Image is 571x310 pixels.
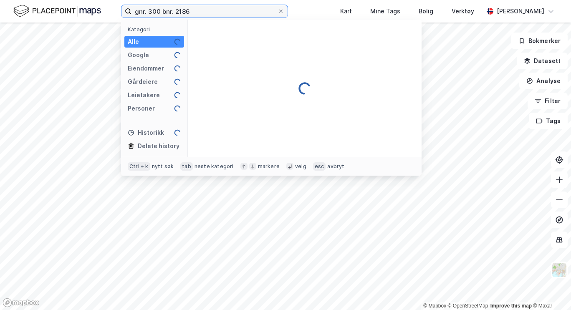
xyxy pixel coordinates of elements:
[517,53,568,69] button: Datasett
[195,163,234,170] div: neste kategori
[13,4,101,18] img: logo.f888ab2527a4732fd821a326f86c7f29.svg
[497,6,544,16] div: [PERSON_NAME]
[370,6,400,16] div: Mine Tags
[519,73,568,89] button: Analyse
[174,52,181,58] img: spinner.a6d8c91a73a9ac5275cf975e30b51cfb.svg
[152,163,174,170] div: nytt søk
[128,128,164,138] div: Historikk
[448,303,488,309] a: OpenStreetMap
[128,103,155,113] div: Personer
[128,162,150,171] div: Ctrl + k
[327,163,344,170] div: avbryt
[128,26,184,33] div: Kategori
[174,92,181,98] img: spinner.a6d8c91a73a9ac5275cf975e30b51cfb.svg
[452,6,474,16] div: Verktøy
[174,38,181,45] img: spinner.a6d8c91a73a9ac5275cf975e30b51cfb.svg
[128,63,164,73] div: Eiendommer
[419,6,433,16] div: Bolig
[174,129,181,136] img: spinner.a6d8c91a73a9ac5275cf975e30b51cfb.svg
[138,141,179,151] div: Delete history
[3,298,39,307] a: Mapbox homepage
[174,78,181,85] img: spinner.a6d8c91a73a9ac5275cf975e30b51cfb.svg
[258,163,280,170] div: markere
[340,6,352,16] div: Kart
[511,33,568,49] button: Bokmerker
[423,303,446,309] a: Mapbox
[529,113,568,129] button: Tags
[528,93,568,109] button: Filter
[128,77,158,87] div: Gårdeiere
[131,5,278,18] input: Søk på adresse, matrikkel, gårdeiere, leietakere eller personer
[529,270,571,310] div: Kontrollprogram for chat
[128,50,149,60] div: Google
[529,270,571,310] iframe: Chat Widget
[490,303,532,309] a: Improve this map
[180,162,193,171] div: tab
[174,105,181,112] img: spinner.a6d8c91a73a9ac5275cf975e30b51cfb.svg
[295,163,306,170] div: velg
[313,162,326,171] div: esc
[174,65,181,72] img: spinner.a6d8c91a73a9ac5275cf975e30b51cfb.svg
[128,90,160,100] div: Leietakere
[128,37,139,47] div: Alle
[298,82,311,95] img: spinner.a6d8c91a73a9ac5275cf975e30b51cfb.svg
[551,262,567,278] img: Z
